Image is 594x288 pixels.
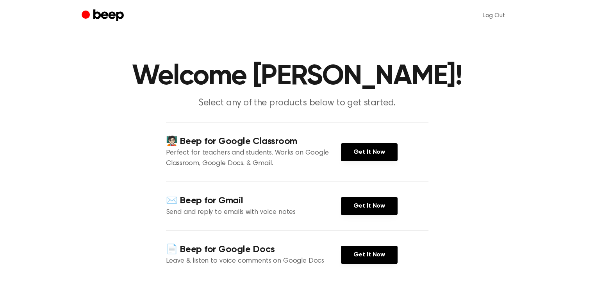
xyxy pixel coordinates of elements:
h4: 🧑🏻‍🏫 Beep for Google Classroom [166,135,341,148]
a: Log Out [475,6,513,25]
h4: 📄 Beep for Google Docs [166,243,341,256]
h4: ✉️ Beep for Gmail [166,194,341,207]
p: Send and reply to emails with voice notes [166,207,341,218]
a: Get It Now [341,246,398,264]
a: Get It Now [341,197,398,215]
a: Get It Now [341,143,398,161]
p: Select any of the products below to get started. [147,97,447,110]
p: Leave & listen to voice comments on Google Docs [166,256,341,267]
a: Beep [82,8,126,23]
h1: Welcome [PERSON_NAME]! [97,62,497,91]
p: Perfect for teachers and students. Works on Google Classroom, Google Docs, & Gmail. [166,148,341,169]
